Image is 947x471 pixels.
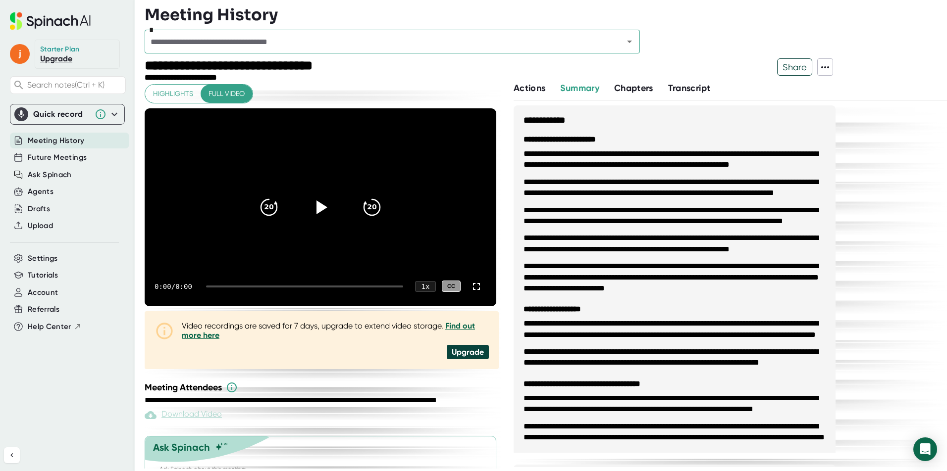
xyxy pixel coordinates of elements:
[40,45,80,54] div: Starter Plan
[155,283,194,290] div: 0:00 / 0:00
[14,104,120,124] div: Quick record
[623,35,636,48] button: Open
[777,58,812,76] button: Share
[28,203,50,215] button: Drafts
[28,321,71,332] span: Help Center
[28,135,84,146] button: Meeting History
[145,409,222,421] div: Paid feature
[668,82,711,95] button: Transcript
[10,44,30,64] span: j
[913,437,937,461] div: Open Intercom Messenger
[145,5,278,24] h3: Meeting History
[153,441,210,453] div: Ask Spinach
[33,109,90,119] div: Quick record
[28,270,58,281] button: Tutorials
[201,85,253,103] button: Full video
[145,85,201,103] button: Highlights
[614,82,653,95] button: Chapters
[447,345,489,359] div: Upgrade
[28,253,58,264] button: Settings
[614,83,653,94] span: Chapters
[182,321,489,340] div: Video recordings are saved for 7 days, upgrade to extend video storage.
[28,304,59,315] button: Referrals
[40,54,72,63] a: Upgrade
[778,58,812,76] span: Share
[28,152,87,163] button: Future Meetings
[28,186,53,197] button: Agents
[4,447,20,463] button: Collapse sidebar
[28,169,72,181] button: Ask Spinach
[28,220,53,232] button: Upload
[145,381,501,393] div: Meeting Attendees
[668,83,711,94] span: Transcript
[27,80,123,90] span: Search notes (Ctrl + K)
[560,83,599,94] span: Summary
[442,281,461,292] div: CC
[209,88,245,100] span: Full video
[514,83,545,94] span: Actions
[153,88,193,100] span: Highlights
[560,82,599,95] button: Summary
[28,321,82,332] button: Help Center
[28,287,58,298] button: Account
[415,281,436,292] div: 1 x
[514,82,545,95] button: Actions
[182,321,475,340] a: Find out more here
